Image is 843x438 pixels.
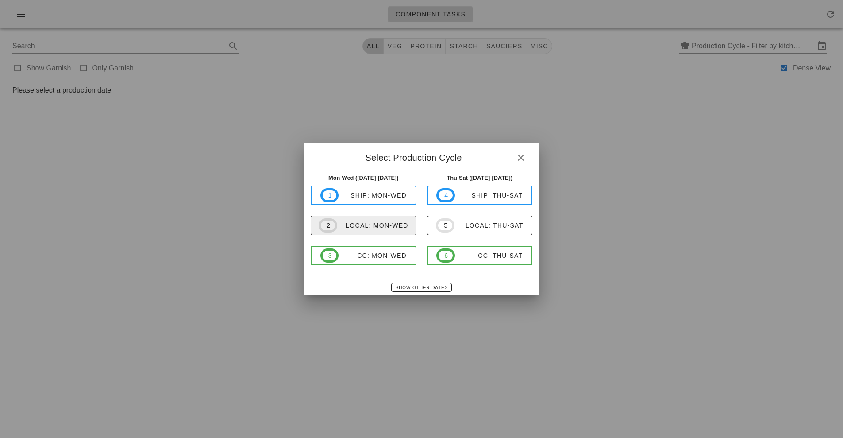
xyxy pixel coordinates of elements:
[391,283,452,292] button: Show Other Dates
[311,246,416,265] button: 3CC: Mon-Wed
[454,222,524,229] div: local: Thu-Sat
[427,246,533,265] button: 6CC: Thu-Sat
[427,216,533,235] button: 5local: Thu-Sat
[328,190,331,200] span: 1
[339,252,407,259] div: CC: Mon-Wed
[443,221,447,230] span: 5
[395,285,448,290] span: Show Other Dates
[326,221,330,230] span: 2
[444,190,447,200] span: 4
[455,252,523,259] div: CC: Thu-Sat
[328,174,399,181] strong: Mon-Wed ([DATE]-[DATE])
[455,192,523,199] div: ship: Thu-Sat
[339,192,407,199] div: ship: Mon-Wed
[311,186,416,205] button: 1ship: Mon-Wed
[444,251,447,260] span: 6
[447,174,512,181] strong: Thu-Sat ([DATE]-[DATE])
[337,222,408,229] div: local: Mon-Wed
[304,143,539,170] div: Select Production Cycle
[311,216,416,235] button: 2local: Mon-Wed
[328,251,331,260] span: 3
[427,186,533,205] button: 4ship: Thu-Sat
